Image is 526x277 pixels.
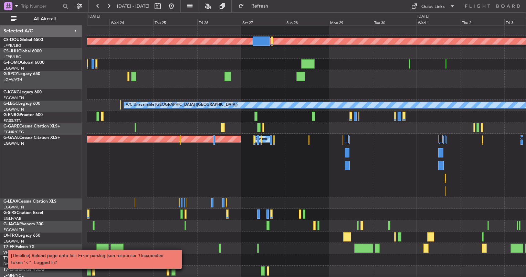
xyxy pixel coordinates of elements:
[3,199,56,204] a: G-LEAXCessna Citation XLS
[3,90,42,94] a: G-KGKGLegacy 600
[418,14,429,20] div: [DATE]
[3,54,21,60] a: LFPB/LBG
[3,61,44,65] a: G-FOMOGlobal 6000
[3,72,40,76] a: G-SPCYLegacy 650
[3,113,43,117] a: G-ENRGPraetor 600
[3,102,18,106] span: G-LEGC
[285,19,329,25] div: Sun 28
[3,90,20,94] span: G-KGKG
[66,19,109,25] div: Tue 23
[3,107,24,112] a: EGGW/LTN
[88,14,100,20] div: [DATE]
[421,3,445,10] div: Quick Links
[153,19,197,25] div: Thu 25
[3,124,19,129] span: G-GARE
[11,253,171,266] div: [Timeline] Reload page data fail: Error parsing json response: 'Unexpected token '<''. Logged in?
[3,141,24,146] a: EGGW/LTN
[3,234,40,238] a: LX-TROLegacy 650
[3,222,43,226] a: G-JAGAPhenom 300
[3,113,20,117] span: G-ENRG
[3,66,24,71] a: EGGW/LTN
[3,130,24,135] a: EGNR/CEG
[417,19,460,25] div: Wed 1
[3,211,17,215] span: G-SIRS
[3,61,21,65] span: G-FOMO
[3,72,18,76] span: G-SPCY
[21,1,61,11] input: Trip Number
[3,102,40,106] a: G-LEGCLegacy 600
[3,77,22,82] a: LGAV/ATH
[126,100,238,110] div: A/C Unavailable [GEOGRAPHIC_DATA] ([GEOGRAPHIC_DATA])
[3,49,18,53] span: CS-JHH
[3,234,18,238] span: LX-TRO
[3,216,21,221] a: EGLF/FAB
[3,95,24,101] a: EGGW/LTN
[3,124,60,129] a: G-GARECessna Citation XLS+
[245,4,274,9] span: Refresh
[3,38,43,42] a: CS-DOUGlobal 6500
[3,118,22,123] a: EGSS/STN
[3,136,19,140] span: G-GAAL
[3,49,42,53] a: CS-JHHGlobal 6000
[3,43,21,48] a: LFPB/LBG
[3,211,43,215] a: G-SIRSCitation Excel
[3,38,20,42] span: CS-DOU
[461,19,504,25] div: Thu 2
[8,13,75,24] button: All Aircraft
[197,19,241,25] div: Fri 26
[408,1,459,12] button: Quick Links
[117,3,149,9] span: [DATE] - [DATE]
[3,239,24,244] a: EGGW/LTN
[3,136,60,140] a: G-GAALCessna Citation XLS+
[373,19,417,25] div: Tue 30
[18,17,73,21] span: All Aircraft
[235,1,276,12] button: Refresh
[256,134,267,144] div: Owner
[3,222,19,226] span: G-JAGA
[109,19,153,25] div: Wed 24
[3,227,24,233] a: EGGW/LTN
[329,19,372,25] div: Mon 29
[3,205,24,210] a: EGGW/LTN
[241,19,285,25] div: Sat 27
[3,199,18,204] span: G-LEAX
